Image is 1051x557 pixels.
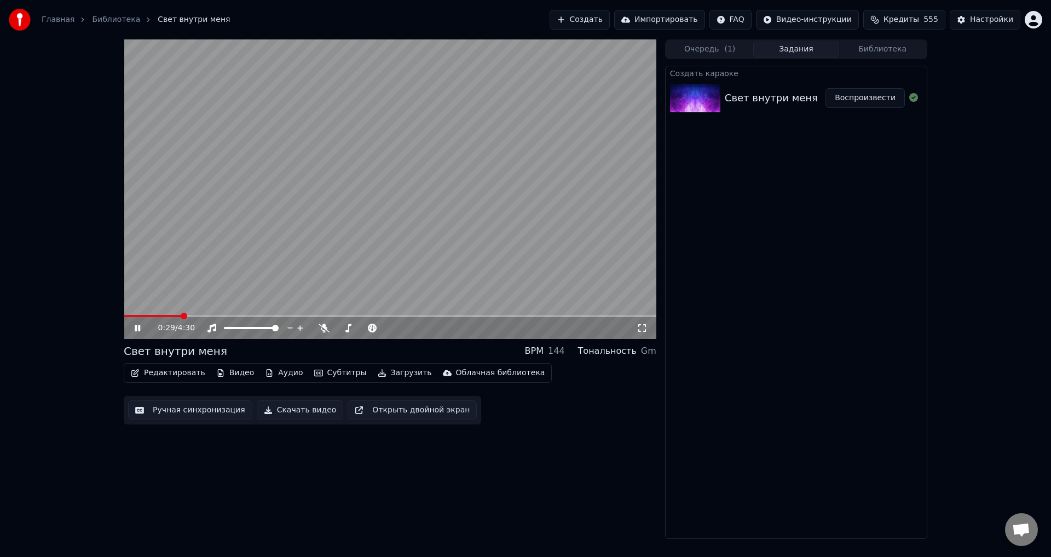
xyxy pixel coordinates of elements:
div: BPM [525,344,544,358]
img: youka [9,9,31,31]
button: Кредиты555 [863,10,945,30]
button: Открыть двойной экран [348,400,477,420]
button: Ручная синхронизация [128,400,252,420]
div: Открытый чат [1005,513,1038,546]
button: Создать [550,10,610,30]
button: FAQ [709,10,752,30]
button: Воспроизвести [825,88,905,108]
button: Скачать видео [257,400,344,420]
a: Главная [42,14,74,25]
nav: breadcrumb [42,14,230,25]
div: Настройки [970,14,1013,25]
button: Очередь [667,42,753,58]
div: 144 [548,344,565,358]
button: Библиотека [839,42,926,58]
div: Облачная библиотека [456,367,545,378]
button: Видео-инструкции [756,10,859,30]
button: Редактировать [126,365,210,381]
div: Создать караоке [666,66,927,79]
button: Импортировать [614,10,705,30]
span: ( 1 ) [724,44,735,55]
button: Аудио [261,365,307,381]
div: Свет внутри меня [124,343,227,359]
a: Библиотека [92,14,140,25]
button: Настройки [950,10,1020,30]
button: Загрузить [373,365,436,381]
span: Кредиты [883,14,919,25]
div: Тональность [578,344,637,358]
div: Gm [641,344,656,358]
span: 555 [923,14,938,25]
div: Свет внутри меня [725,90,818,106]
span: Свет внутри меня [158,14,230,25]
button: Субтитры [310,365,371,381]
span: 4:30 [178,323,195,334]
div: / [158,323,184,334]
span: 0:29 [158,323,175,334]
button: Задания [753,42,840,58]
button: Видео [212,365,259,381]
